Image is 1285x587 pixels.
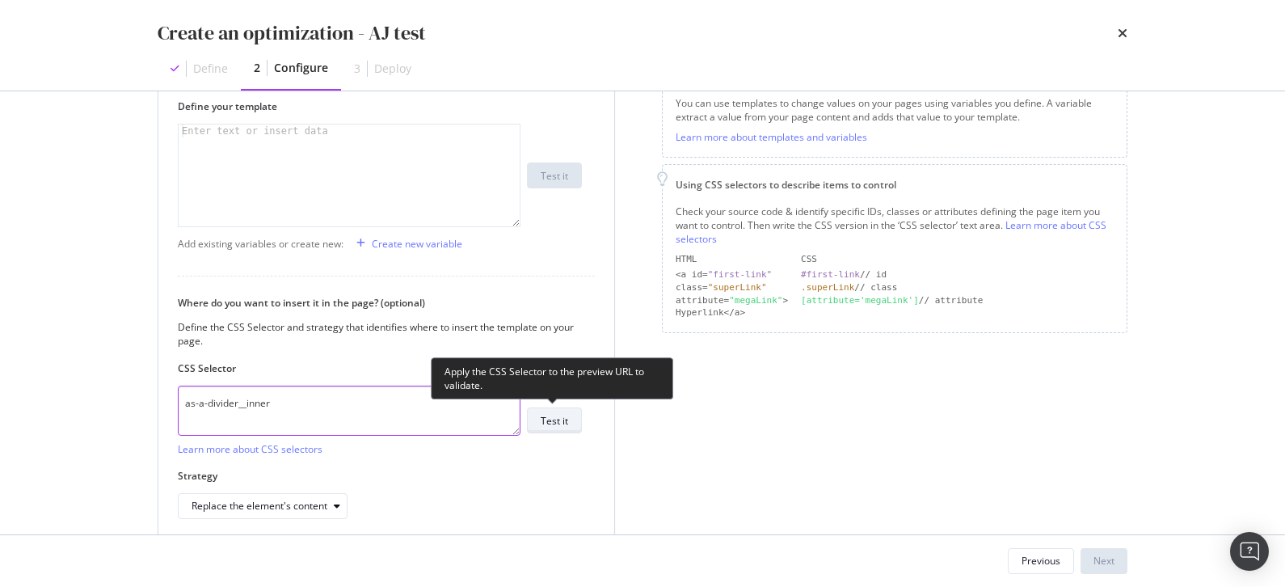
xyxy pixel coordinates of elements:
div: "superLink" [708,282,767,293]
div: Enter text or insert data [179,125,331,137]
div: Previous [1022,554,1060,568]
div: Using CSS selectors to describe items to control [676,178,1114,192]
button: Previous [1008,548,1074,574]
div: Define [193,61,228,77]
div: Test it [541,169,568,183]
div: Check your source code & identify specific IDs, classes or attributes defining the page item you ... [676,205,1114,246]
div: attribute= > [676,294,788,307]
div: class= [676,281,788,294]
button: Next [1081,548,1127,574]
div: Open Intercom Messenger [1230,532,1269,571]
div: Test it [541,414,568,428]
div: "first-link" [708,269,772,280]
div: Replace the element's content [192,501,327,511]
a: Learn more about CSS selectors [178,442,322,456]
div: .superLink [801,282,854,293]
div: Add existing variables or create new: [178,237,343,251]
div: 2 [254,60,260,76]
label: Where do you want to insert it in the page? (optional) [178,296,582,310]
div: Deploy [374,61,411,77]
button: Create new variable [350,230,462,256]
label: Define your template [178,99,582,113]
div: Create new variable [372,237,462,251]
button: Test it [527,408,582,433]
div: [attribute='megaLink'] [801,295,919,306]
div: "megaLink" [729,295,782,306]
div: #first-link [801,269,860,280]
div: // id [801,268,1114,281]
div: Configure [274,60,328,76]
div: 3 [354,61,360,77]
div: Next [1093,554,1114,568]
div: // attribute [801,294,1114,307]
div: times [1118,19,1127,47]
div: HTML [676,253,788,266]
div: Apply the CSS Selector to the preview URL to validate. [431,357,673,399]
div: You can use templates to change values on your pages using variables you define. A variable extra... [676,96,1114,124]
div: <a id= [676,268,788,281]
textarea: as-a-divider__inner [178,386,520,436]
div: // class [801,281,1114,294]
div: Define the CSS Selector and strategy that identifies where to insert the template on your page. [178,320,582,348]
div: Hyperlink</a> [676,306,788,319]
button: Replace the element's content [178,493,348,519]
div: Create an optimization - AJ test [158,19,426,47]
button: Test it [527,163,582,188]
label: CSS Selector [178,361,582,375]
a: Learn more about CSS selectors [676,218,1106,246]
a: Learn more about templates and variables [676,130,867,144]
div: CSS [801,253,1114,266]
label: Strategy [178,469,582,483]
